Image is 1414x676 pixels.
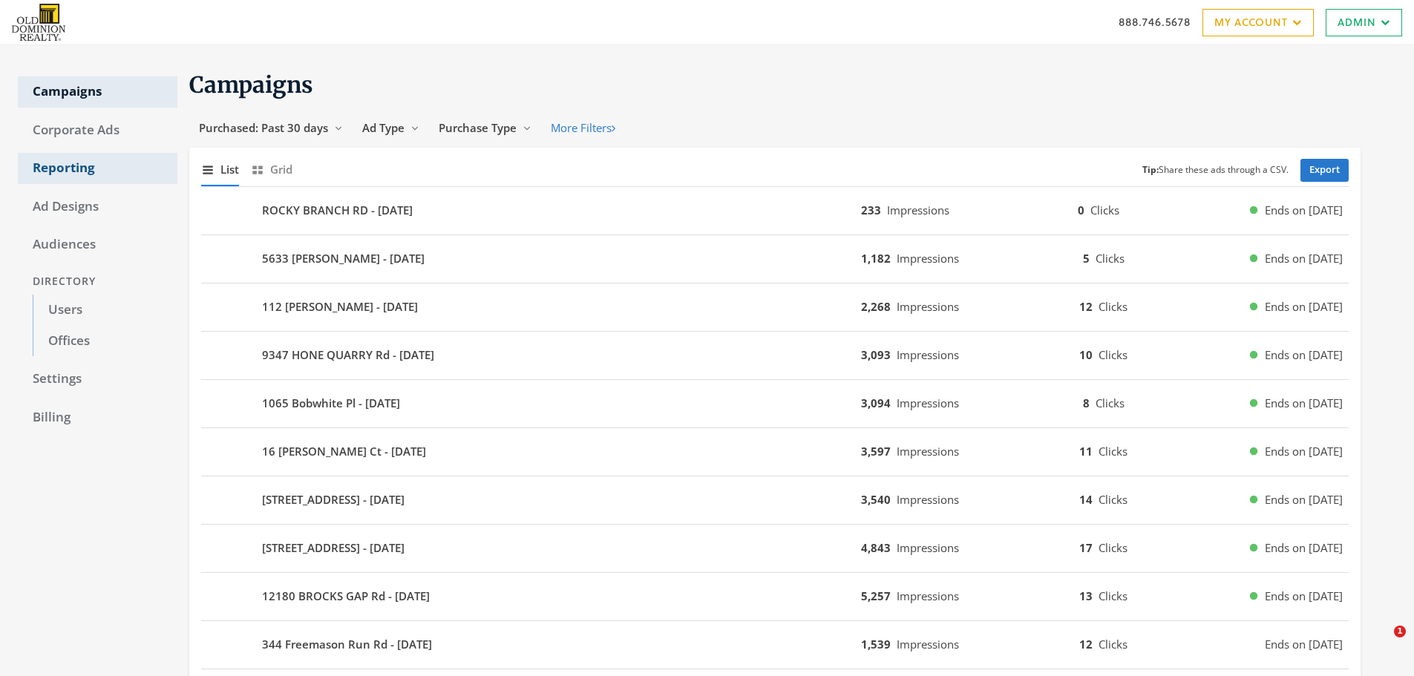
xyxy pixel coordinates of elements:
button: 112 [PERSON_NAME] - [DATE]2,268Impressions12ClicksEnds on [DATE] [201,289,1349,325]
b: 1065 Bobwhite Pl - [DATE] [262,395,400,412]
b: 8 [1083,396,1090,410]
span: Ends on [DATE] [1265,202,1343,219]
div: Directory [18,268,177,295]
a: Billing [18,402,177,433]
button: Purchase Type [429,114,541,142]
a: Settings [18,364,177,395]
span: Ends on [DATE] [1265,250,1343,267]
button: ROCKY BRANCH RD - [DATE]233Impressions0ClicksEnds on [DATE] [201,193,1349,229]
span: Impressions [897,299,959,314]
b: 3,093 [861,347,891,362]
b: 5 [1083,251,1090,266]
b: 16 [PERSON_NAME] Ct - [DATE] [262,443,426,460]
button: 344 Freemason Run Rd - [DATE]1,539Impressions12ClicksEnds on [DATE] [201,627,1349,663]
span: Clicks [1099,347,1127,362]
span: Impressions [897,637,959,652]
a: Admin [1326,9,1402,36]
a: Ad Designs [18,191,177,223]
b: 233 [861,203,881,217]
b: 5,257 [861,588,891,603]
b: 112 [PERSON_NAME] - [DATE] [262,298,418,315]
span: Clicks [1099,299,1127,314]
small: Share these ads through a CSV. [1142,163,1289,177]
button: 16 [PERSON_NAME] Ct - [DATE]3,597Impressions11ClicksEnds on [DATE] [201,434,1349,470]
span: Grid [270,161,292,178]
b: 12 [1079,637,1093,652]
span: Ends on [DATE] [1265,298,1343,315]
span: Ends on [DATE] [1265,443,1343,460]
a: My Account [1202,9,1314,36]
b: 3,540 [861,492,891,507]
span: Impressions [897,588,959,603]
span: Impressions [897,347,959,362]
button: Ad Type [353,114,429,142]
b: 12 [1079,299,1093,314]
iframe: Intercom live chat [1364,626,1399,661]
b: 12180 BROCKS GAP Rd - [DATE] [262,588,430,605]
button: Purchased: Past 30 days [189,114,353,142]
b: ROCKY BRANCH RD - [DATE] [262,202,413,219]
span: Impressions [897,540,959,555]
b: 0 [1078,203,1084,217]
span: Clicks [1096,251,1125,266]
b: 5633 [PERSON_NAME] - [DATE] [262,250,425,267]
span: Ends on [DATE] [1265,395,1343,412]
button: 9347 HONE QUARRY Rd - [DATE]3,093Impressions10ClicksEnds on [DATE] [201,338,1349,373]
img: Adwerx [12,4,65,41]
b: 4,843 [861,540,891,555]
span: Ends on [DATE] [1265,491,1343,508]
b: 1,182 [861,251,891,266]
span: Impressions [897,396,959,410]
b: 13 [1079,588,1093,603]
a: Campaigns [18,76,177,108]
span: Clicks [1099,588,1127,603]
span: Impressions [897,251,959,266]
button: 12180 BROCKS GAP Rd - [DATE]5,257Impressions13ClicksEnds on [DATE] [201,579,1349,614]
a: Users [33,295,177,326]
span: Clicks [1096,396,1125,410]
a: Corporate Ads [18,115,177,146]
span: Ad Type [362,120,405,135]
b: [STREET_ADDRESS] - [DATE] [262,539,405,557]
span: List [220,161,239,178]
button: 1065 Bobwhite Pl - [DATE]3,094Impressions8ClicksEnds on [DATE] [201,386,1349,421]
span: Clicks [1099,492,1127,507]
b: [STREET_ADDRESS] - [DATE] [262,491,405,508]
span: 888.746.5678 [1119,14,1191,30]
button: Grid [251,154,292,186]
button: 5633 [PERSON_NAME] - [DATE]1,182Impressions5ClicksEnds on [DATE] [201,241,1349,277]
b: 17 [1079,540,1093,555]
span: Clicks [1099,444,1127,459]
span: Purchase Type [439,120,517,135]
span: Impressions [897,444,959,459]
button: [STREET_ADDRESS] - [DATE]4,843Impressions17ClicksEnds on [DATE] [201,531,1349,566]
span: Ends on [DATE] [1265,588,1343,605]
span: Ends on [DATE] [1265,539,1343,557]
b: 11 [1079,444,1093,459]
span: Clicks [1090,203,1119,217]
button: List [201,154,239,186]
b: 9347 HONE QUARRY Rd - [DATE] [262,347,434,364]
b: Tip: [1142,163,1159,176]
span: Ends on [DATE] [1265,347,1343,364]
span: Impressions [887,203,949,217]
a: Reporting [18,153,177,184]
button: More Filters [541,114,625,142]
span: Purchased: Past 30 days [199,120,328,135]
span: 1 [1394,626,1406,637]
span: Campaigns [189,70,313,99]
b: 10 [1079,347,1093,362]
a: Export [1300,159,1349,182]
b: 2,268 [861,299,891,314]
b: 3,597 [861,444,891,459]
span: Clicks [1099,637,1127,652]
a: Offices [33,326,177,357]
b: 344 Freemason Run Rd - [DATE] [262,636,432,653]
a: Audiences [18,229,177,260]
button: [STREET_ADDRESS] - [DATE]3,540Impressions14ClicksEnds on [DATE] [201,482,1349,518]
span: Ends on [DATE] [1265,636,1343,653]
b: 3,094 [861,396,891,410]
span: Impressions [897,492,959,507]
b: 1,539 [861,637,891,652]
span: Clicks [1099,540,1127,555]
